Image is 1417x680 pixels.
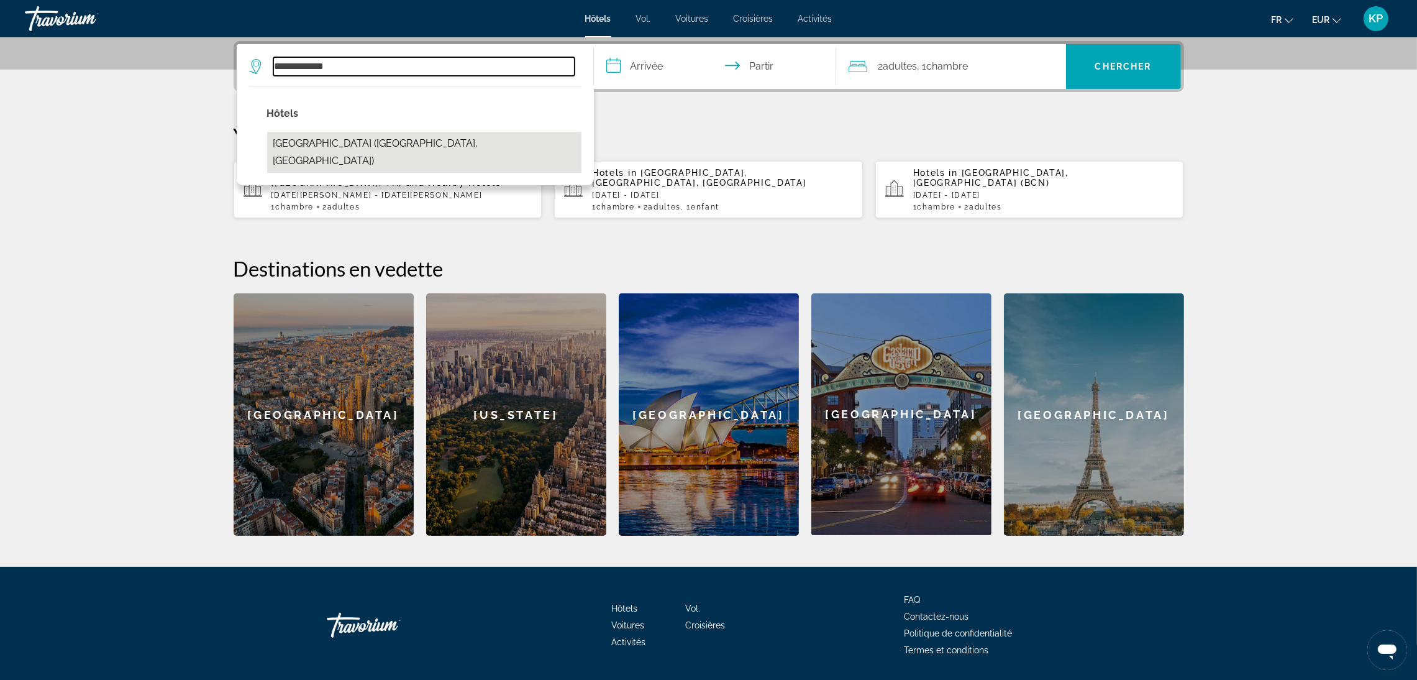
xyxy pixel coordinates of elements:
[426,293,606,536] a: New York[US_STATE]
[811,293,991,535] div: [GEOGRAPHIC_DATA]
[234,123,1184,148] p: Your Recent Searches
[271,203,314,211] span: 1
[611,637,645,647] a: Activités
[619,293,799,536] a: Sydney[GEOGRAPHIC_DATA]
[1004,293,1184,536] a: Paris[GEOGRAPHIC_DATA]
[904,628,1013,638] a: Politique de confidentialité
[592,168,806,188] span: [GEOGRAPHIC_DATA], [GEOGRAPHIC_DATA], [GEOGRAPHIC_DATA]
[636,14,651,24] a: Vol.
[237,86,594,185] div: Destination search results
[234,160,542,219] button: [GEOGRAPHIC_DATA] Phuket SHA Extra Plus ([GEOGRAPHIC_DATA], TH) and Nearby Hotels[DATE][PERSON_NA...
[322,203,360,211] span: 2
[676,14,709,24] a: Voitures
[969,203,1002,211] span: Adultes
[267,105,581,122] p: Hotel options
[913,168,1068,188] span: [GEOGRAPHIC_DATA], [GEOGRAPHIC_DATA] (BCN)
[878,60,883,72] font: 2
[875,160,1184,219] button: Hotels in [GEOGRAPHIC_DATA], [GEOGRAPHIC_DATA] (BCN)[DATE] - [DATE]1Chambre2Adultes
[883,60,918,72] font: adultes
[1271,15,1282,25] font: fr
[237,44,1181,89] div: Widget de recherche
[1367,630,1407,670] iframe: Bouton de lancement de la fenêtre de messagerie
[619,293,799,536] div: [GEOGRAPHIC_DATA]
[904,612,969,622] a: Contactez-nous
[685,620,725,630] a: Croisières
[611,604,637,613] a: Hôtels
[904,595,921,605] a: FAQ
[913,191,1174,200] p: [DATE] - [DATE]
[234,256,1184,281] h2: Destinations en vedette
[1095,62,1152,71] font: Chercher
[734,14,773,24] a: Croisières
[685,604,700,613] a: Vol.
[592,203,634,211] span: 1
[426,293,606,536] div: [US_STATE]
[611,620,644,630] a: Voitures
[1066,44,1181,89] button: Recherche
[681,203,719,211] span: , 1
[798,14,832,24] a: Activités
[913,203,955,211] span: 1
[904,645,989,655] a: Termes et conditions
[273,57,575,76] input: Rechercher une destination hôtelière
[25,2,149,35] a: Travorium
[327,607,451,644] a: Rentrer à la maison
[913,168,958,178] span: Hotels in
[691,203,719,211] span: Enfant
[234,293,414,536] a: Barcelona[GEOGRAPHIC_DATA]
[327,203,360,211] span: Adultes
[585,14,611,24] a: Hôtels
[1360,6,1392,32] button: Menu utilisateur
[267,132,581,173] button: Select hotel: Karon Phunaka Resort (Phuket, TH)
[592,191,853,200] p: [DATE] - [DATE]
[964,203,1001,211] span: 2
[592,168,637,178] span: Hotels in
[1312,11,1341,29] button: Changer de devise
[1271,11,1293,29] button: Changer de langue
[1312,15,1329,25] font: EUR
[811,293,991,536] a: San Diego[GEOGRAPHIC_DATA]
[594,44,836,89] button: Sélectionnez la date d'arrivée et de départ
[648,203,681,211] span: Adultes
[1004,293,1184,536] div: [GEOGRAPHIC_DATA]
[271,191,532,200] p: [DATE][PERSON_NAME] - [DATE][PERSON_NAME]
[918,203,956,211] span: Chambre
[554,160,863,219] button: Hotels in [GEOGRAPHIC_DATA], [GEOGRAPHIC_DATA], [GEOGRAPHIC_DATA][DATE] - [DATE]1Chambre2Adultes,...
[927,60,968,72] font: Chambre
[644,203,681,211] span: 2
[918,60,927,72] font: , 1
[1369,12,1383,25] font: KP
[596,203,635,211] span: Chambre
[234,293,414,536] div: [GEOGRAPHIC_DATA]
[275,203,314,211] span: Chambre
[836,44,1066,89] button: Voyageurs : 2 adultes, 0 enfants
